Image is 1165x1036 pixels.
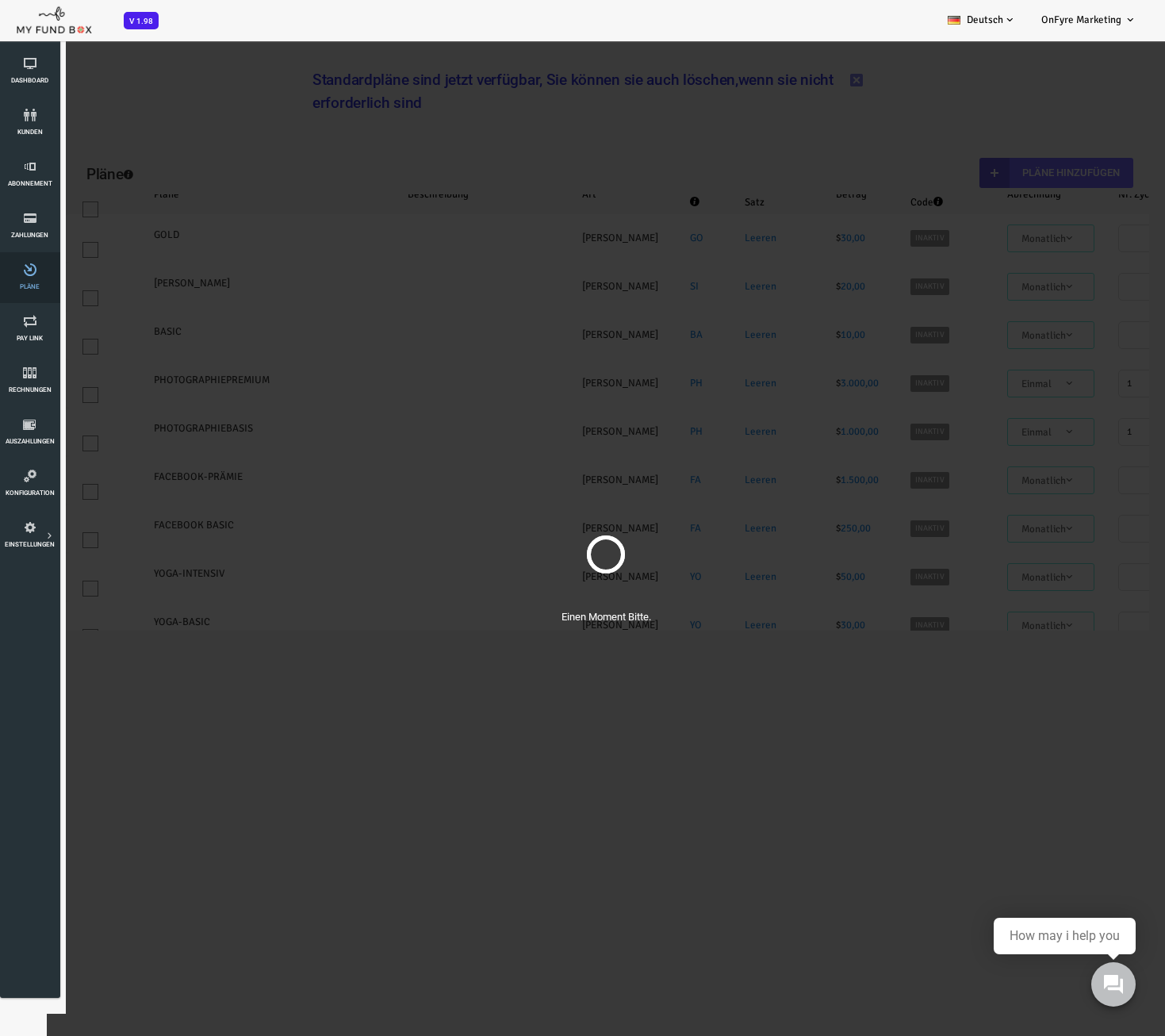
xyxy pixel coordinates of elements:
iframe: Launcher button frame [1078,949,1149,1020]
div: How may i help you [1010,929,1120,943]
a: V 1.98 [124,14,159,26]
span: OnFyre Marketing [1041,13,1121,26]
img: mfboff.png [16,2,92,34]
span: V 1.98 [124,12,159,29]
